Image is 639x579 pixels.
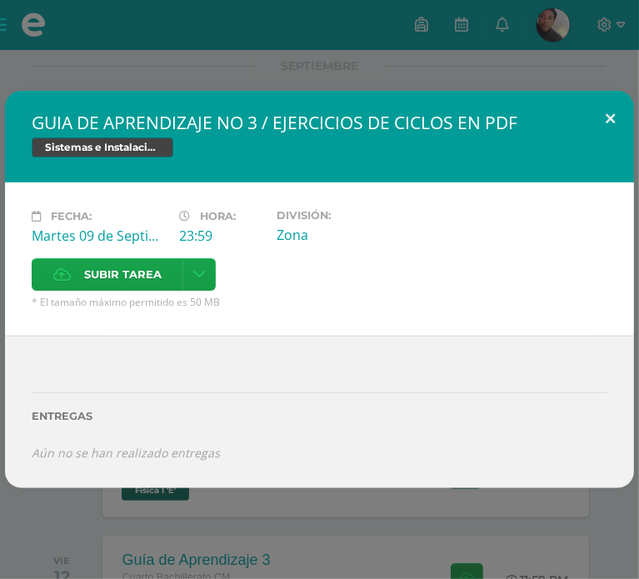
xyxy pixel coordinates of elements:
span: Fecha: [51,210,92,222]
span: Subir tarea [84,259,162,290]
i: Aún no se han realizado entregas [32,445,220,461]
div: Martes 09 de Septiembre [32,227,166,245]
h2: GUIA DE APRENDIZAJE NO 3 / EJERCICIOS DE CICLOS EN PDF [32,111,607,134]
span: Hora: [200,210,236,222]
span: * El tamaño máximo permitido es 50 MB [32,295,607,309]
div: Zona [277,226,412,244]
div: 23:59 [179,227,264,245]
label: Entregas [32,410,607,422]
span: Sistemas e Instalación de Software (Desarrollo de Software) [32,137,173,157]
button: Close (Esc) [587,91,634,147]
label: División: [277,209,412,222]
